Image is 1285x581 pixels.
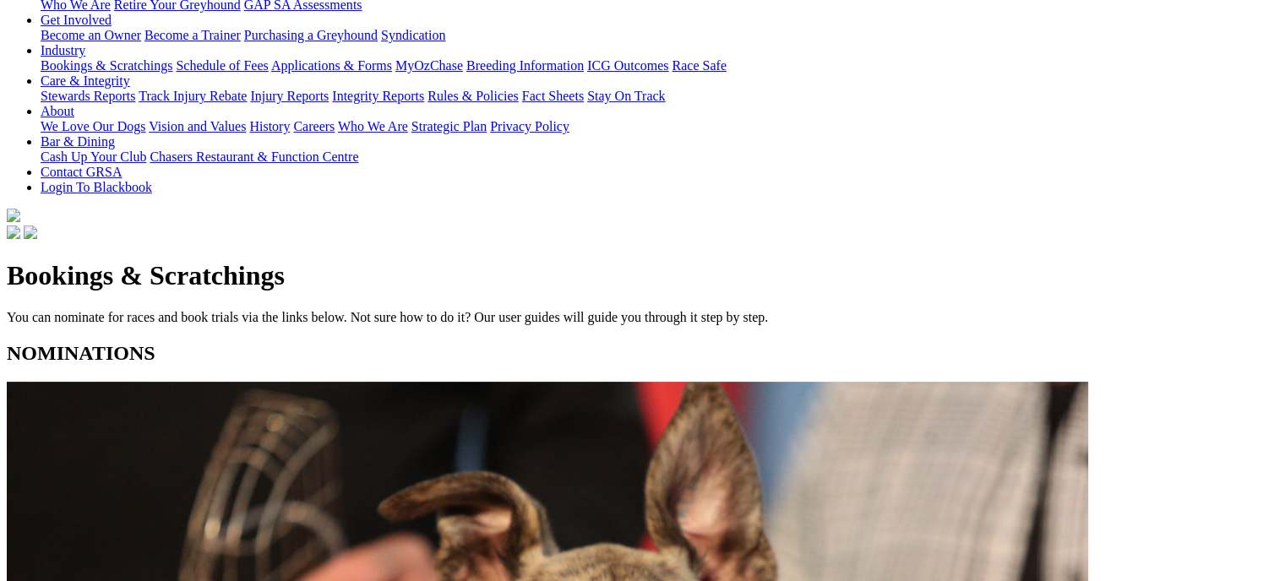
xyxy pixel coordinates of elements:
a: Race Safe [672,58,726,73]
img: logo-grsa-white.png [7,209,20,222]
div: Get Involved [41,28,1278,43]
a: Purchasing a Greyhound [244,28,378,42]
a: Industry [41,43,85,57]
a: Who We Are [338,119,408,133]
div: About [41,119,1278,134]
a: Careers [293,119,335,133]
a: Become a Trainer [144,28,241,42]
a: About [41,104,74,118]
a: Schedule of Fees [176,58,268,73]
a: Rules & Policies [427,89,519,103]
a: Cash Up Your Club [41,149,146,164]
a: Breeding Information [466,58,584,73]
a: Integrity Reports [332,89,424,103]
a: Get Involved [41,13,112,27]
a: Vision and Values [149,119,246,133]
a: MyOzChase [395,58,463,73]
img: facebook.svg [7,225,20,239]
a: Chasers Restaurant & Function Centre [150,149,358,164]
a: Track Injury Rebate [139,89,247,103]
div: Industry [41,58,1278,73]
h2: NOMINATIONS [7,342,1278,365]
div: Care & Integrity [41,89,1278,104]
a: Strategic Plan [411,119,487,133]
a: Contact GRSA [41,165,122,179]
a: Bar & Dining [41,134,115,149]
a: Syndication [381,28,445,42]
a: Injury Reports [250,89,329,103]
a: Stewards Reports [41,89,135,103]
a: History [249,119,290,133]
a: Applications & Forms [271,58,392,73]
a: Become an Owner [41,28,141,42]
a: We Love Our Dogs [41,119,145,133]
div: Bar & Dining [41,149,1278,165]
p: You can nominate for races and book trials via the links below. Not sure how to do it? Our user g... [7,310,1278,325]
a: Fact Sheets [522,89,584,103]
img: twitter.svg [24,225,37,239]
a: Privacy Policy [490,119,569,133]
a: Stay On Track [587,89,665,103]
a: Login To Blackbook [41,180,152,194]
a: Bookings & Scratchings [41,58,172,73]
a: ICG Outcomes [587,58,668,73]
h1: Bookings & Scratchings [7,260,1278,291]
a: Care & Integrity [41,73,130,88]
